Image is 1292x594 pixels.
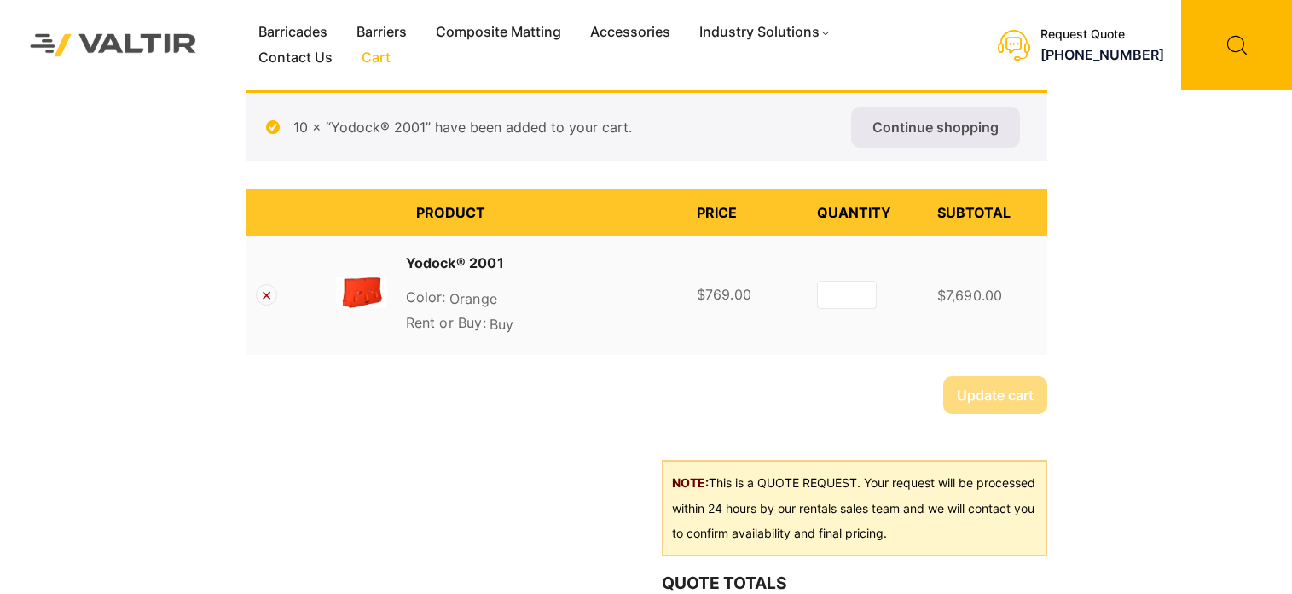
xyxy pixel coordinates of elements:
a: Yodock® 2001 [406,253,504,273]
a: Composite Matting [421,20,576,45]
bdi: 769.00 [697,286,751,303]
a: Continue shopping [851,107,1020,148]
button: Update cart [943,376,1047,414]
p: Orange [406,287,676,312]
b: NOTE: [672,475,709,490]
h2: Quote Totals [662,574,1046,593]
a: Remove Yodock® 2001 from cart [256,284,277,306]
p: Buy [406,312,676,338]
div: This is a QUOTE REQUEST. Your request will be processed within 24 hours by our rentals sales team... [662,460,1046,557]
span: $ [697,286,705,303]
th: Subtotal [927,189,1047,236]
a: Cart [347,45,405,71]
dt: Rent or Buy: [406,312,486,333]
div: Request Quote [1040,27,1164,42]
img: Valtir Rentals [13,16,214,73]
a: Barriers [342,20,421,45]
span: $ [937,287,946,304]
bdi: 7,690.00 [937,287,1003,304]
a: Barricades [244,20,342,45]
th: Product [406,189,687,236]
dt: Color: [406,287,446,307]
th: Price [687,189,807,236]
a: Accessories [576,20,685,45]
a: Industry Solutions [685,20,846,45]
a: Contact Us [244,45,347,71]
a: [PHONE_NUMBER] [1040,46,1164,63]
th: Quantity [807,189,927,236]
div: 10 × “Yodock® 2001” have been added to your cart. [246,90,1047,161]
input: Product quantity [817,281,877,309]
